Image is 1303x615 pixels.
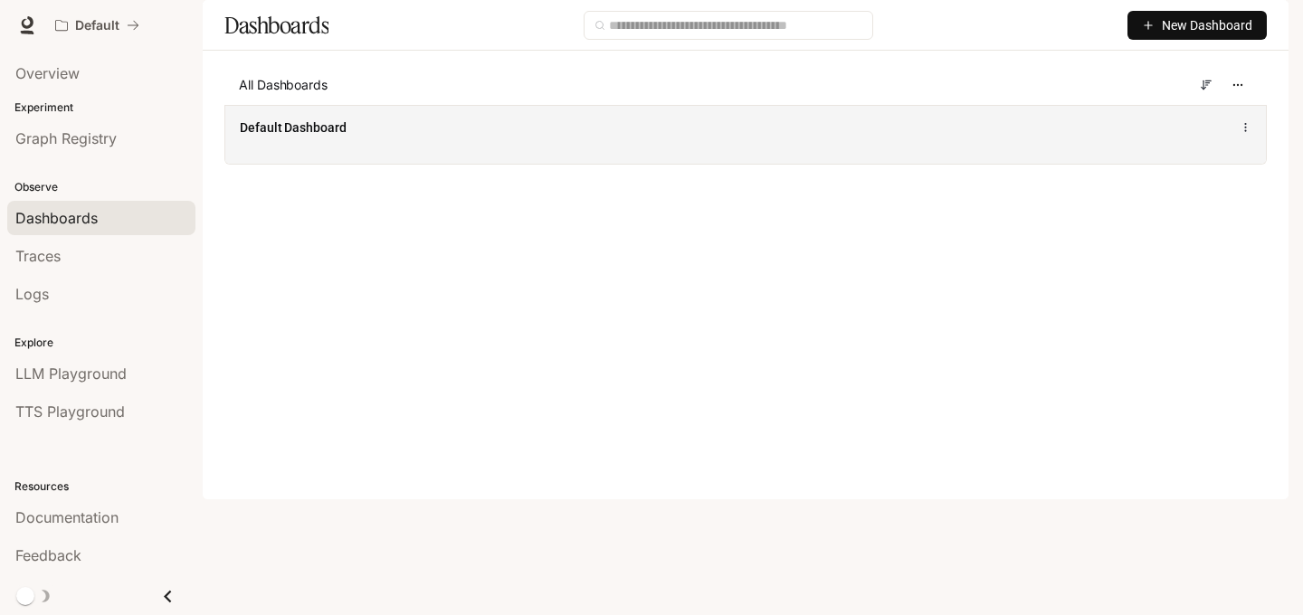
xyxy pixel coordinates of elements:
button: New Dashboard [1127,11,1267,40]
h1: Dashboards [224,7,328,43]
span: All Dashboards [239,76,328,94]
a: Default Dashboard [240,118,347,137]
span: New Dashboard [1162,15,1252,35]
button: All workspaces [47,7,147,43]
p: Default [75,18,119,33]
